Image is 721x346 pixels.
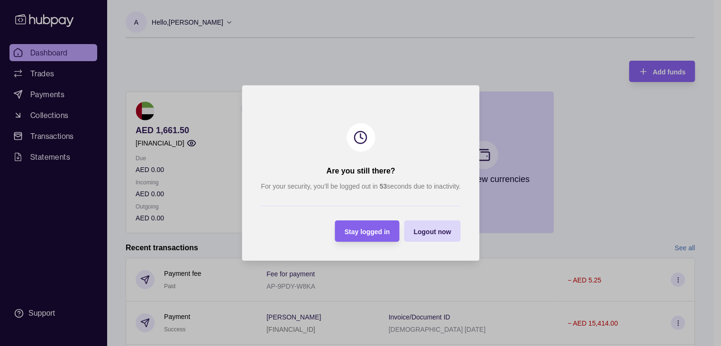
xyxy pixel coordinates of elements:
span: Logout now [413,228,451,236]
p: For your security, you’ll be logged out in seconds due to inactivity. [261,181,460,191]
button: Stay logged in [335,220,399,242]
button: Logout now [404,220,460,242]
span: Stay logged in [344,228,390,236]
strong: 53 [379,182,387,190]
h2: Are you still there? [326,166,395,176]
